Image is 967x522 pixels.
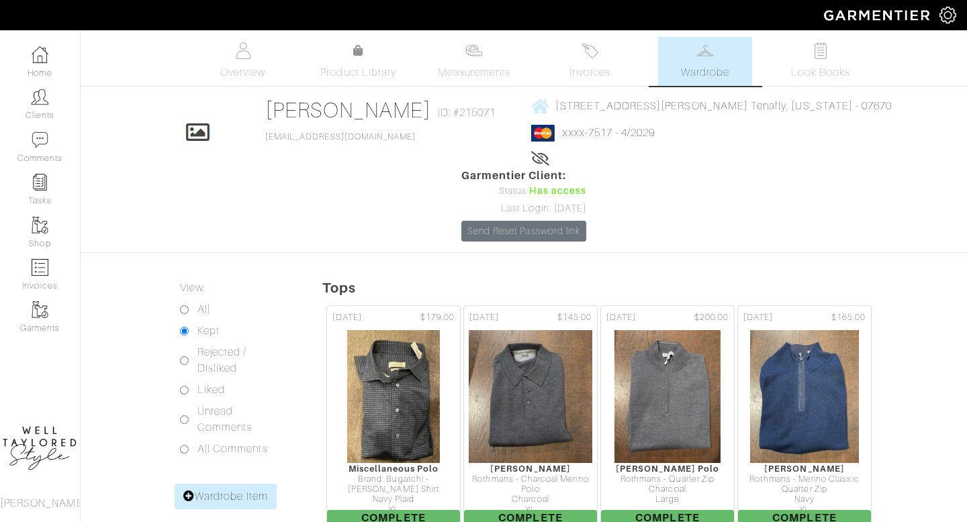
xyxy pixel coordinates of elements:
[743,311,773,324] span: [DATE]
[322,280,967,296] h5: Tops
[464,474,597,495] div: Rothmans - Charcoal Merino Polo
[197,301,210,317] label: All
[461,201,586,216] div: Last Login: [DATE]
[464,505,597,515] div: XL
[32,259,48,276] img: orders-icon-0abe47150d42831381b5fb84f609e132dff9fe21cb692f30cb5eec754e2cba89.png
[601,494,734,505] div: Large
[347,329,440,464] img: Dnnpj73Xjmpd9UxGuNhuZKUR
[197,323,220,339] label: Kept
[197,441,268,457] label: All Comments
[32,132,48,148] img: comment-icon-a0a6a9ef722e966f86d9cbdc48e553b5cf19dbc54f86b18d962a5391bc8f6eb6.png
[557,311,592,324] span: $145.00
[738,505,871,515] div: XL
[531,125,555,142] img: mastercard-2c98a0d54659f76b027c6839bea21931c3e23d06ea5b2b5660056f2e14d2f154.png
[427,37,522,86] a: Measurements
[694,311,729,324] span: $200.00
[464,494,597,505] div: Charcoal
[606,311,636,324] span: [DATE]
[327,505,460,515] div: XL
[681,64,729,81] span: Wardrobe
[312,43,406,81] a: Product Library
[327,474,460,495] div: Brand: Bugatchi - [PERSON_NAME] Shirt
[220,64,265,81] span: Overview
[438,64,511,81] span: Measurements
[563,127,655,139] a: xxxx-7517 - 4/2029
[327,464,460,474] div: Miscellaneous Polo
[265,98,431,122] a: [PERSON_NAME]
[32,301,48,318] img: garments-icon-b7da505a4dc4fd61783c78ac3ca0ef83fa9d6f193b1c9dc38574b1d14d53ca28.png
[817,3,939,27] img: garmentier-logo-header-white-b43fb05a5012e4ada735d5af1a66efaba907eab6374d6393d1fbf88cb4ef424d.png
[468,329,593,464] img: iWYnq4qatDLnPJfw5xrrjMAY
[697,42,714,59] img: wardrobe-487a4870c1b7c33e795ec22d11cfc2ed9d08956e64fb3008fe2437562e282088.svg
[465,42,482,59] img: measurements-466bbee1fd09ba9460f595b01e5d73f9e2bff037440d3c8f018324cb6cdf7a4a.svg
[32,174,48,191] img: reminder-icon-8004d30b9f0a5d33ae49ab947aed9ed385cf756f9e5892f1edd6e32f2345188e.png
[175,484,277,509] a: Wardrobe Item
[774,37,868,86] a: Look Books
[749,329,860,464] img: EWg7bKopJ8uSHScLrbrNbBUT
[32,217,48,233] img: garments-icon-b7da505a4dc4fd61783c78ac3ca0ef83fa9d6f193b1c9dc38574b1d14d53ca28.png
[831,311,866,324] span: $165.00
[265,132,416,142] a: [EMAIL_ADDRESS][DOMAIN_NAME]
[461,184,586,199] div: Status:
[327,494,460,505] div: Navy Plaid
[197,403,289,435] label: Unread Comments
[461,221,586,242] a: Send Reset Password link
[543,37,637,86] a: Invoices
[791,64,851,81] span: Look Books
[601,474,734,484] div: Rothmans - Quarter Zip
[531,97,892,114] a: [STREET_ADDRESS][PERSON_NAME] Tenafly, [US_STATE] - 07670
[196,37,290,86] a: Overview
[420,311,455,324] span: $179.00
[461,168,586,184] span: Garmentier Client:
[320,64,396,81] span: Product Library
[529,184,587,199] span: Has access
[738,474,871,495] div: Rothmans - Merino Classic Quarter Zip
[332,311,362,324] span: [DATE]
[197,382,225,398] label: Liked
[582,42,598,59] img: orders-27d20c2124de7fd6de4e0e44c1d41de31381a507db9b33961299e4e07d508b8c.svg
[569,64,610,81] span: Invoices
[438,105,496,121] span: ID: #215071
[32,46,48,63] img: dashboard-icon-dbcd8f5a0b271acd01030246c82b418ddd0df26cd7fceb0bd07c9910d44c42f6.png
[601,484,734,494] div: Charcoal
[32,89,48,105] img: clients-icon-6bae9207a08558b7cb47a8932f037763ab4055f8c8b6bfacd5dc20c3e0201464.png
[197,344,289,376] label: Rejected / Disliked
[469,311,499,324] span: [DATE]
[234,42,251,59] img: basicinfo-40fd8af6dae0f16599ec9e87c0ef1c0a1fdea2edbe929e3d69a839185d80c458.svg
[658,37,752,86] a: Wardrobe
[813,42,829,59] img: todo-9ac3debb85659649dc8f770b8b6100bb5dab4b48dedcbae339e5042a72dfd3cc.svg
[180,280,205,296] label: View:
[738,464,871,474] div: [PERSON_NAME]
[614,329,721,464] img: byTycAq46aW9TtME9c7x1vTk
[738,494,871,505] div: Navy
[464,464,597,474] div: [PERSON_NAME]
[555,100,892,112] span: [STREET_ADDRESS][PERSON_NAME] Tenafly, [US_STATE] - 07670
[601,464,734,474] div: [PERSON_NAME] Polo
[939,7,956,23] img: gear-icon-white-bd11855cb880d31180b6d7d6211b90ccbf57a29d726f0c71d8c61bd08dd39cc2.png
